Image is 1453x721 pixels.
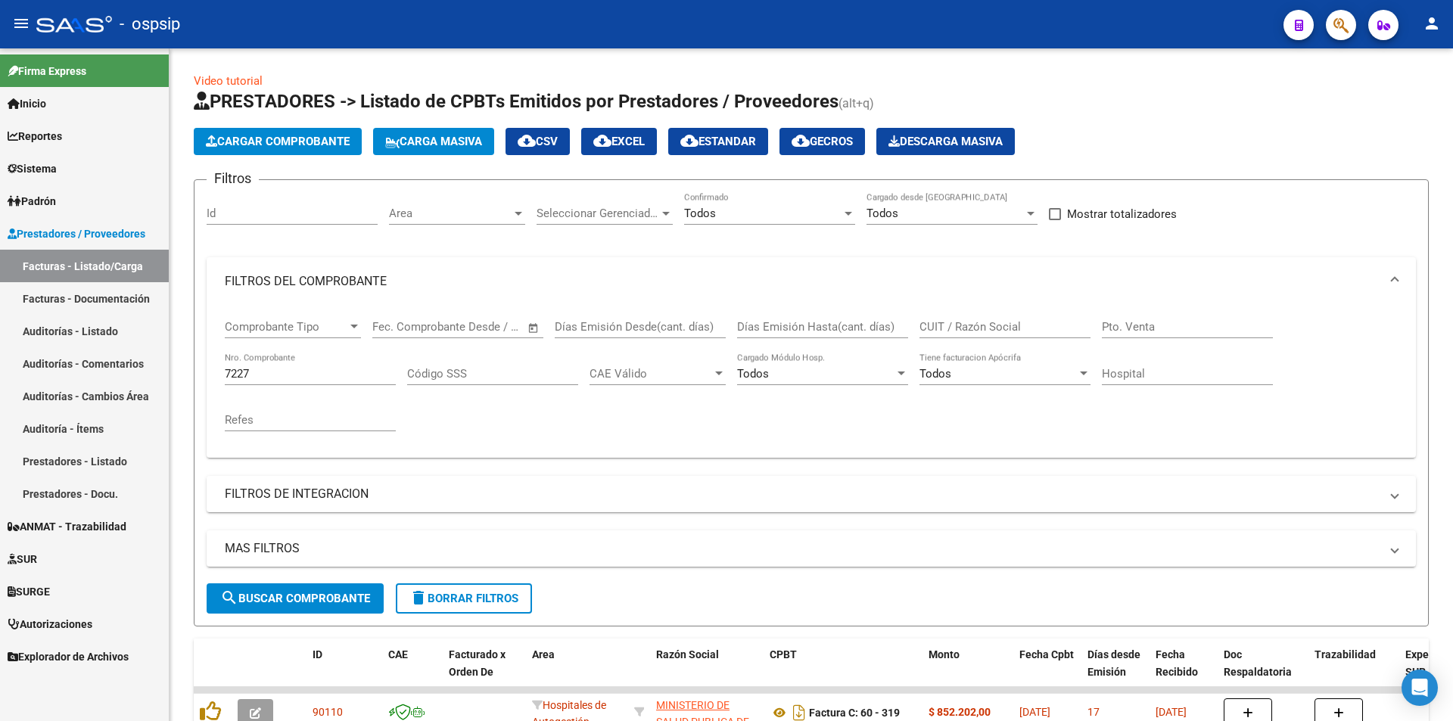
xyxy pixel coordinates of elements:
[839,96,874,110] span: (alt+q)
[1224,648,1292,678] span: Doc Respaldatoria
[1150,639,1218,705] datatable-header-cell: Fecha Recibido
[518,132,536,150] mat-icon: cloud_download
[8,551,37,567] span: SUR
[8,95,46,112] span: Inicio
[1087,648,1140,678] span: Días desde Emisión
[225,273,1380,290] mat-panel-title: FILTROS DEL COMPROBANTE
[680,132,698,150] mat-icon: cloud_download
[8,63,86,79] span: Firma Express
[225,486,1380,502] mat-panel-title: FILTROS DE INTEGRACION
[737,367,769,381] span: Todos
[8,225,145,242] span: Prestadores / Proveedores
[506,128,570,155] button: CSV
[792,132,810,150] mat-icon: cloud_download
[1156,648,1198,678] span: Fecha Recibido
[8,648,129,665] span: Explorador de Archivos
[929,706,991,718] strong: $ 852.202,00
[8,193,56,210] span: Padrón
[593,135,645,148] span: EXCEL
[876,128,1015,155] button: Descarga Masiva
[447,320,521,334] input: Fecha fin
[929,648,960,660] span: Monto
[867,207,898,220] span: Todos
[1156,706,1187,718] span: [DATE]
[207,168,259,189] h3: Filtros
[8,518,126,535] span: ANMAT - Trazabilidad
[1402,670,1438,706] div: Open Intercom Messenger
[8,616,92,632] span: Autorizaciones
[225,320,347,334] span: Comprobante Tipo
[388,648,408,660] span: CAE
[207,306,1416,458] div: FILTROS DEL COMPROBANTE
[888,135,1003,148] span: Descarga Masiva
[409,592,518,605] span: Borrar Filtros
[409,589,428,607] mat-icon: delete
[593,132,611,150] mat-icon: cloud_download
[382,639,443,705] datatable-header-cell: CAE
[207,530,1416,567] mat-expansion-panel-header: MAS FILTROS
[1081,639,1150,705] datatable-header-cell: Días desde Emisión
[8,128,62,145] span: Reportes
[207,476,1416,512] mat-expansion-panel-header: FILTROS DE INTEGRACION
[590,367,712,381] span: CAE Válido
[518,135,558,148] span: CSV
[526,639,628,705] datatable-header-cell: Area
[779,128,865,155] button: Gecros
[220,589,238,607] mat-icon: search
[770,648,797,660] span: CPBT
[1013,639,1081,705] datatable-header-cell: Fecha Cpbt
[525,319,543,337] button: Open calendar
[313,648,322,660] span: ID
[1067,205,1177,223] span: Mostrar totalizadores
[306,639,382,705] datatable-header-cell: ID
[12,14,30,33] mat-icon: menu
[220,592,370,605] span: Buscar Comprobante
[207,583,384,614] button: Buscar Comprobante
[1308,639,1399,705] datatable-header-cell: Trazabilidad
[225,540,1380,557] mat-panel-title: MAS FILTROS
[372,320,434,334] input: Fecha inicio
[373,128,494,155] button: Carga Masiva
[449,648,506,678] span: Facturado x Orden De
[668,128,768,155] button: Estandar
[389,207,512,220] span: Area
[1423,14,1441,33] mat-icon: person
[656,648,719,660] span: Razón Social
[8,583,50,600] span: SURGE
[1019,648,1074,660] span: Fecha Cpbt
[919,367,951,381] span: Todos
[194,91,839,112] span: PRESTADORES -> Listado de CPBTs Emitidos por Prestadores / Proveedores
[764,639,923,705] datatable-header-cell: CPBT
[581,128,657,155] button: EXCEL
[207,257,1416,306] mat-expansion-panel-header: FILTROS DEL COMPROBANTE
[313,706,343,718] span: 90110
[809,707,900,719] strong: Factura C: 60 - 319
[385,135,482,148] span: Carga Masiva
[206,135,350,148] span: Cargar Comprobante
[1315,648,1376,660] span: Trazabilidad
[194,74,263,88] a: Video tutorial
[396,583,532,614] button: Borrar Filtros
[1019,706,1050,718] span: [DATE]
[684,207,716,220] span: Todos
[443,639,526,705] datatable-header-cell: Facturado x Orden De
[532,648,555,660] span: Area
[923,639,1013,705] datatable-header-cell: Monto
[650,639,764,705] datatable-header-cell: Razón Social
[680,135,756,148] span: Estandar
[537,207,659,220] span: Seleccionar Gerenciador
[120,8,180,41] span: - ospsip
[1218,639,1308,705] datatable-header-cell: Doc Respaldatoria
[194,128,362,155] button: Cargar Comprobante
[792,135,853,148] span: Gecros
[8,160,57,177] span: Sistema
[1087,706,1100,718] span: 17
[876,128,1015,155] app-download-masive: Descarga masiva de comprobantes (adjuntos)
